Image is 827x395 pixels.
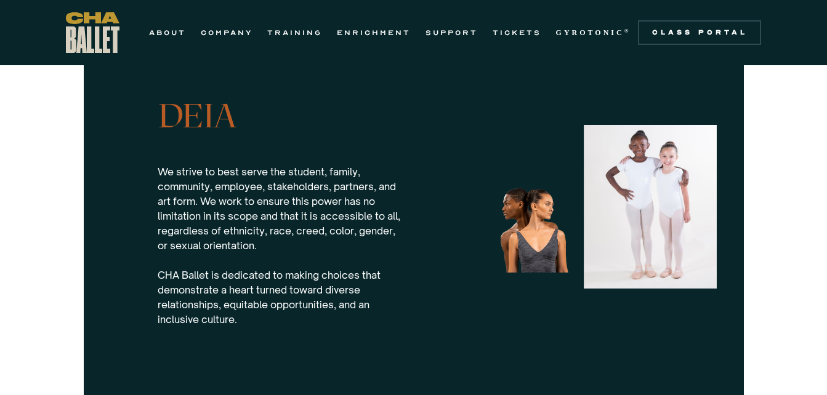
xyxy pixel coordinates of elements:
[201,25,252,40] a: COMPANY
[267,25,322,40] a: TRAINING
[493,25,541,40] a: TICKETS
[66,12,119,53] a: home
[638,20,761,45] a: Class Portal
[426,25,478,40] a: SUPPORT
[624,28,631,34] sup: ®
[158,98,404,135] h4: DEIA
[645,28,754,38] div: Class Portal
[556,25,631,40] a: GYROTONIC®
[149,25,186,40] a: ABOUT
[158,164,404,327] p: We strive to best serve the student, family, community, employee, stakeholders, partners, and art...
[556,28,624,37] strong: GYROTONIC
[337,25,411,40] a: ENRICHMENT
